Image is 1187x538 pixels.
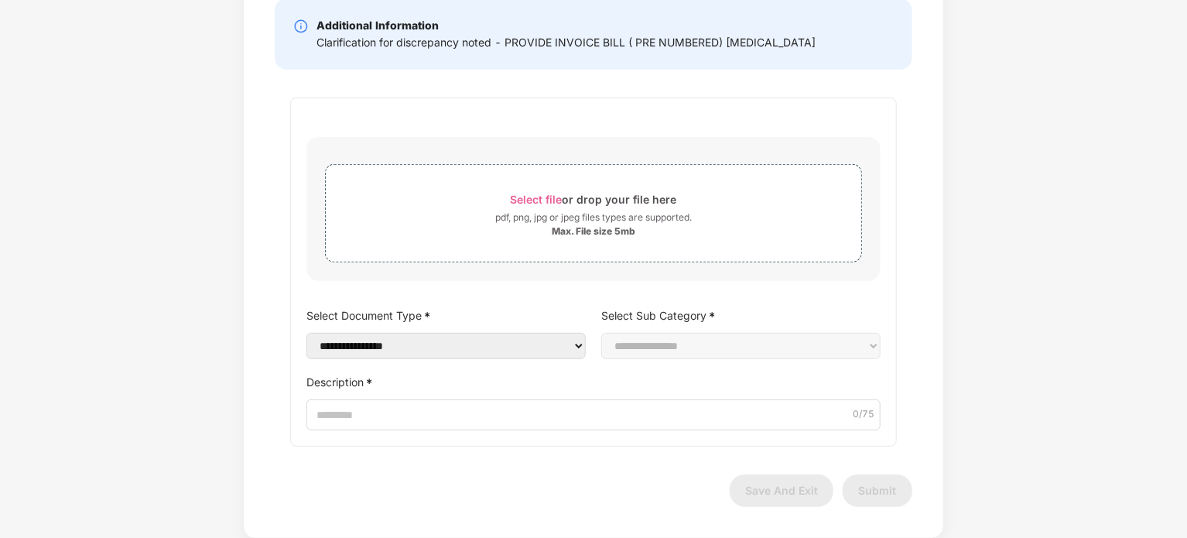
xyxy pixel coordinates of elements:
div: or drop your file here [511,189,677,210]
div: Max. File size 5mb [552,225,635,238]
span: 0 /75 [853,408,874,423]
button: Submit [843,475,912,507]
img: svg+xml;base64,PHN2ZyBpZD0iSW5mby0yMHgyMCIgeG1sbnM9Imh0dHA6Ly93d3cudzMub3JnLzIwMDAvc3ZnIiB3aWR0aD... [293,19,309,34]
span: Submit [859,484,897,497]
span: Save And Exit [745,484,818,497]
span: Select fileor drop your file herepdf, png, jpg or jpeg files types are supported.Max. File size 5mb [326,176,861,250]
b: Additional Information [316,19,439,32]
button: Save And Exit [730,475,833,507]
div: Clarification for discrepancy noted - PROVIDE INVOICE BILL ( PRE NUMBERED) [MEDICAL_DATA] [316,34,816,51]
label: Select Sub Category [601,304,881,327]
label: Description [306,371,881,393]
div: pdf, png, jpg or jpeg files types are supported. [495,210,692,225]
label: Select Document Type [306,304,586,327]
span: Select file [511,193,563,206]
